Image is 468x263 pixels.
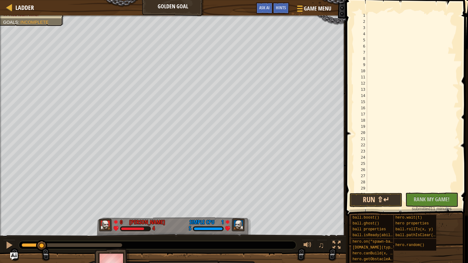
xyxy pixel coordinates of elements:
span: hero properties [396,221,429,226]
div: 1 [354,12,367,19]
span: hero.getObstacleAt(x, y) [353,257,406,261]
div: 3 [354,25,367,31]
span: Incomplete [20,20,48,25]
button: Ask AI [10,253,18,260]
div: 24 [354,154,367,161]
div: 21 [354,136,367,142]
span: Ask AI [259,5,270,10]
div: 29 [354,185,367,191]
div: 12 [354,80,367,86]
div: 26 [354,167,367,173]
div: 13 [354,86,367,93]
button: Game Menu [292,2,335,17]
button: Adjust volume [301,240,314,252]
div: Simple CPU [189,218,214,226]
div: 11 [354,74,367,80]
span: ♫ [318,240,324,250]
div: 14 [354,93,367,99]
span: ball.boost() [353,215,379,220]
div: [PERSON_NAME] [129,218,165,226]
span: submitted [412,206,431,211]
button: ♫ [317,240,327,252]
span: hero.random() [396,243,425,247]
div: 19 [354,123,367,130]
img: thang_avatar_frame.png [99,219,113,232]
div: 11 minutes ago [408,206,455,218]
button: Toggle fullscreen [330,240,343,252]
div: 7 [354,49,367,56]
div: 25 [354,161,367,167]
span: hero.on("spawn-ball", f) [353,240,406,244]
div: 16 [354,105,367,111]
div: 15 [354,99,367,105]
span: ball.isReady(ability) [353,233,399,237]
div: 22 [354,142,367,148]
div: 18 [354,117,367,123]
span: [DOMAIN_NAME](type, x, y) [353,245,408,250]
span: hero.canBuild(x, y) [353,251,395,256]
span: Ladder [15,3,34,12]
div: 28 [354,179,367,185]
a: Ladder [12,3,34,12]
button: Run ⇧↵ [350,193,402,207]
div: 23 [354,148,367,154]
div: 2 [354,19,367,25]
div: 4 [354,31,367,37]
div: 0 [120,218,126,224]
span: ball.pathIsClear(x, y) [396,233,444,237]
span: ball properties [353,227,386,232]
div: 5 [354,37,367,43]
div: 20 [354,130,367,136]
div: 17 [354,111,367,117]
span: Rank My Game! [414,195,449,203]
div: 1 [217,218,224,224]
div: 30 [354,191,367,198]
div: 9 [354,62,367,68]
span: Hints [276,5,286,10]
div: 27 [354,173,367,179]
span: hero.wait(t) [396,215,422,220]
span: ball.rollTo(x, y) [396,227,433,232]
div: 10 [354,68,367,74]
div: 5 [189,226,191,232]
span: : [18,20,20,25]
span: Game Menu [304,5,331,13]
button: Ctrl + P: Pause [3,240,15,252]
div: 8 [354,56,367,62]
span: ball.ghost() [353,221,379,226]
div: 4 [152,226,155,232]
button: Rank My Game! [405,193,458,207]
div: 6 [354,43,367,49]
img: thang_avatar_frame.png [231,219,245,232]
button: Ask AI [256,2,273,14]
span: Goals [3,20,18,25]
